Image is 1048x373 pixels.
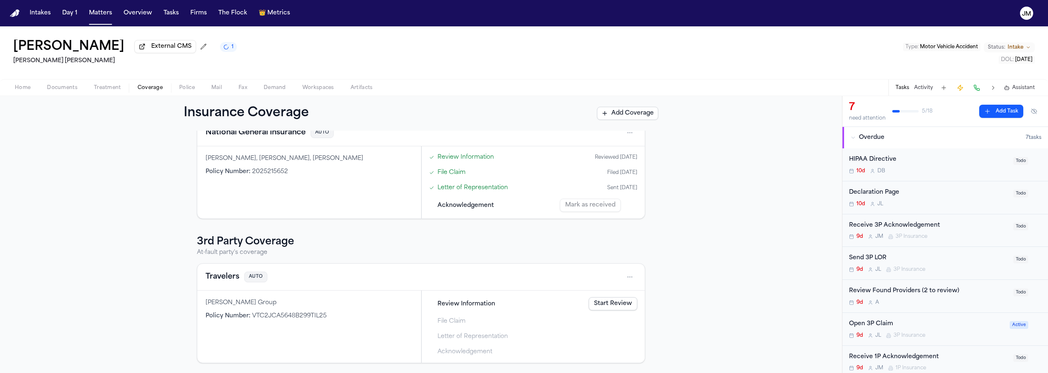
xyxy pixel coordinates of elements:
[211,84,222,91] span: Mail
[13,40,124,54] button: Edit matter name
[896,365,926,371] span: 1P Insurance
[1015,57,1032,62] span: [DATE]
[842,127,1048,148] button: Overdue7tasks
[1012,84,1035,91] span: Assistant
[920,45,978,49] span: Motor Vehicle Accident
[849,253,1008,263] div: Send 3P LOR
[437,317,466,326] span: File Claim
[13,56,237,66] h2: [PERSON_NAME] [PERSON_NAME]
[875,266,881,273] span: J L
[842,148,1048,181] div: Open task: HIPAA Directive
[134,40,196,53] button: External CMS
[10,9,20,17] a: Home
[842,214,1048,247] div: Open task: Receive 3P Acknowledgement
[1010,321,1028,329] span: Active
[849,319,1005,329] div: Open 3P Claim
[252,169,288,175] span: 2025215652
[120,6,155,21] a: Overview
[595,154,637,161] div: Reviewed [DATE]
[184,106,327,121] h1: Insurance Coverage
[849,221,1008,230] div: Receive 3P Acknowledgement
[856,233,863,240] span: 9d
[938,82,950,94] button: Add Task
[59,6,81,21] button: Day 1
[842,181,1048,214] div: Open task: Declaration Page
[999,56,1035,64] button: Edit DOL: 2025-09-01
[849,155,1008,164] div: HIPAA Directive
[187,6,210,21] a: Firms
[151,42,192,51] span: External CMS
[437,183,508,192] a: Open Letter of Representation
[988,44,1005,51] span: Status:
[896,233,927,240] span: 3P Insurance
[623,270,636,284] button: Open actions
[1013,223,1028,230] span: Todo
[905,45,919,49] span: Type :
[842,313,1048,346] div: Open task: Open 3P Claim
[426,295,641,359] div: Steps
[426,150,641,214] div: Steps
[160,6,182,21] button: Tasks
[856,332,863,339] span: 9d
[903,43,980,51] button: Edit Type: Motor Vehicle Accident
[421,146,645,218] div: Claims filing progress
[220,42,237,52] button: 1 active task
[875,233,883,240] span: J M
[1013,289,1028,296] span: Todo
[842,280,1048,313] div: Open task: Review Found Providers (2 to review)
[437,300,495,308] span: Review Information
[138,84,163,91] span: Coverage
[86,6,115,21] button: Matters
[607,185,637,191] div: Sent [DATE]
[437,332,508,341] span: Letter of Representation
[206,313,250,319] span: Policy Number :
[437,347,492,356] span: Acknowledgement
[232,44,234,50] span: 1
[589,297,637,310] a: Start Review
[856,168,865,174] span: 10d
[206,169,250,175] span: Policy Number :
[849,352,1008,362] div: Receive 1P Acknowledgement
[206,299,413,307] div: [PERSON_NAME] Group
[914,84,933,91] button: Activity
[215,6,250,21] button: The Flock
[1013,190,1028,197] span: Todo
[1026,134,1041,141] span: 7 task s
[47,84,77,91] span: Documents
[197,235,645,249] h3: 3rd Party Coverage
[1008,44,1023,51] span: Intake
[849,115,886,122] div: need attention
[894,332,925,339] span: 3P Insurance
[877,201,883,207] span: J L
[239,84,247,91] span: Fax
[206,155,413,163] div: [PERSON_NAME], [PERSON_NAME], [PERSON_NAME]
[26,6,54,21] button: Intakes
[1001,57,1014,62] span: DOL :
[971,82,982,94] button: Make a Call
[896,84,909,91] button: Tasks
[1004,84,1035,91] button: Assistant
[437,153,494,162] a: Open Review Information
[1013,157,1028,165] span: Todo
[179,84,195,91] span: Police
[877,168,885,174] span: D B
[311,127,334,138] span: AUTO
[856,299,863,306] span: 9d
[849,286,1008,296] div: Review Found Providers (2 to review)
[437,201,494,210] span: Acknowledgement
[1013,354,1028,362] span: Todo
[206,271,239,283] button: View coverage details
[859,134,884,142] span: Overdue
[206,127,306,138] button: View coverage details
[856,266,863,273] span: 9d
[849,101,886,114] div: 7
[15,84,30,91] span: Home
[1013,256,1028,263] span: Todo
[302,84,334,91] span: Workspaces
[856,365,863,371] span: 9d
